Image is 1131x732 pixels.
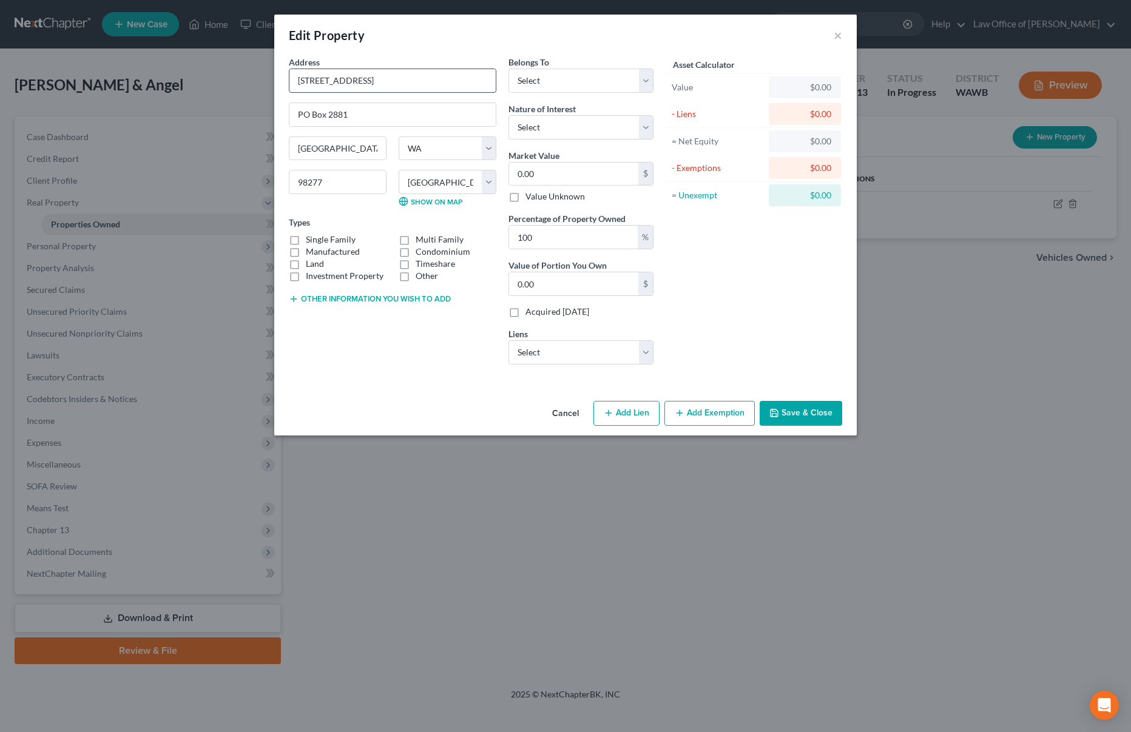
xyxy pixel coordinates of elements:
[289,137,386,160] input: Enter city...
[289,216,310,229] label: Types
[289,27,365,44] div: Edit Property
[1090,691,1119,720] div: Open Intercom Messenger
[664,401,755,426] button: Add Exemption
[672,81,763,93] div: Value
[508,57,549,67] span: Belongs To
[672,189,763,201] div: = Unexempt
[416,246,470,258] label: Condominium
[638,163,653,186] div: $
[509,272,638,295] input: 0.00
[834,28,842,42] button: ×
[672,108,763,120] div: - Liens
[289,69,496,92] input: Enter address...
[672,135,763,147] div: = Net Equity
[760,401,842,426] button: Save & Close
[638,272,653,295] div: $
[289,57,320,67] span: Address
[306,258,324,270] label: Land
[542,402,589,426] button: Cancel
[289,170,387,194] input: Enter zip...
[673,58,735,71] label: Asset Calculator
[778,135,831,147] div: $0.00
[778,162,831,174] div: $0.00
[416,258,455,270] label: Timeshare
[525,306,589,318] label: Acquired [DATE]
[778,81,831,93] div: $0.00
[399,196,462,206] a: Show on Map
[778,108,831,120] div: $0.00
[508,259,607,272] label: Value of Portion You Own
[509,163,638,186] input: 0.00
[416,270,438,282] label: Other
[289,103,496,126] input: Apt, Suite, etc...
[306,246,360,258] label: Manufactured
[638,226,653,249] div: %
[509,226,638,249] input: 0.00
[289,294,451,304] button: Other information you wish to add
[525,190,585,203] label: Value Unknown
[593,401,660,426] button: Add Lien
[508,212,626,225] label: Percentage of Property Owned
[508,149,559,162] label: Market Value
[508,102,576,115] label: Nature of Interest
[508,327,528,340] label: Liens
[416,233,464,246] label: Multi Family
[672,162,763,174] div: - Exemptions
[306,233,356,246] label: Single Family
[306,270,383,282] label: Investment Property
[778,189,831,201] div: $0.00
